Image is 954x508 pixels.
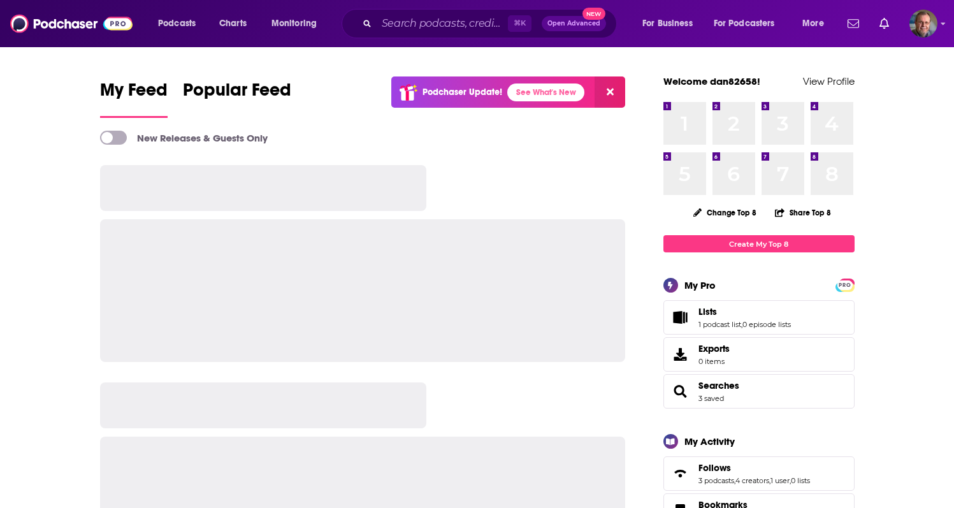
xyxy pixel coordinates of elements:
[909,10,937,38] img: User Profile
[735,476,769,485] a: 4 creators
[874,13,894,34] a: Show notifications dropdown
[705,13,793,34] button: open menu
[837,280,853,290] span: PRO
[698,462,731,474] span: Follows
[790,476,791,485] span: ,
[507,83,584,101] a: See What's New
[354,9,629,38] div: Search podcasts, credits, & more...
[802,15,824,33] span: More
[100,131,268,145] a: New Releases & Guests Only
[663,300,855,335] span: Lists
[698,343,730,354] span: Exports
[263,13,333,34] button: open menu
[271,15,317,33] span: Monitoring
[668,382,693,400] a: Searches
[909,10,937,38] button: Show profile menu
[100,79,168,108] span: My Feed
[10,11,133,36] img: Podchaser - Follow, Share and Rate Podcasts
[547,20,600,27] span: Open Advanced
[698,476,734,485] a: 3 podcasts
[686,205,765,221] button: Change Top 8
[668,465,693,483] a: Follows
[100,79,168,118] a: My Feed
[542,16,606,31] button: Open AdvancedNew
[183,79,291,108] span: Popular Feed
[377,13,508,34] input: Search podcasts, credits, & more...
[698,306,791,317] a: Lists
[793,13,840,34] button: open menu
[158,15,196,33] span: Podcasts
[769,476,770,485] span: ,
[742,320,791,329] a: 0 episode lists
[668,345,693,363] span: Exports
[423,87,502,98] p: Podchaser Update!
[698,380,739,391] a: Searches
[684,279,716,291] div: My Pro
[663,374,855,409] span: Searches
[582,8,605,20] span: New
[909,10,937,38] span: Logged in as dan82658
[741,320,742,329] span: ,
[633,13,709,34] button: open menu
[837,280,853,289] a: PRO
[668,308,693,326] a: Lists
[734,476,735,485] span: ,
[698,306,717,317] span: Lists
[684,435,735,447] div: My Activity
[714,15,775,33] span: For Podcasters
[642,15,693,33] span: For Business
[219,15,247,33] span: Charts
[211,13,254,34] a: Charts
[663,337,855,372] a: Exports
[149,13,212,34] button: open menu
[508,15,531,32] span: ⌘ K
[183,79,291,118] a: Popular Feed
[770,476,790,485] a: 1 user
[663,456,855,491] span: Follows
[774,200,832,225] button: Share Top 8
[698,357,730,366] span: 0 items
[663,75,760,87] a: Welcome dan82658!
[698,462,810,474] a: Follows
[698,320,741,329] a: 1 podcast list
[698,394,724,403] a: 3 saved
[663,235,855,252] a: Create My Top 8
[803,75,855,87] a: View Profile
[842,13,864,34] a: Show notifications dropdown
[791,476,810,485] a: 0 lists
